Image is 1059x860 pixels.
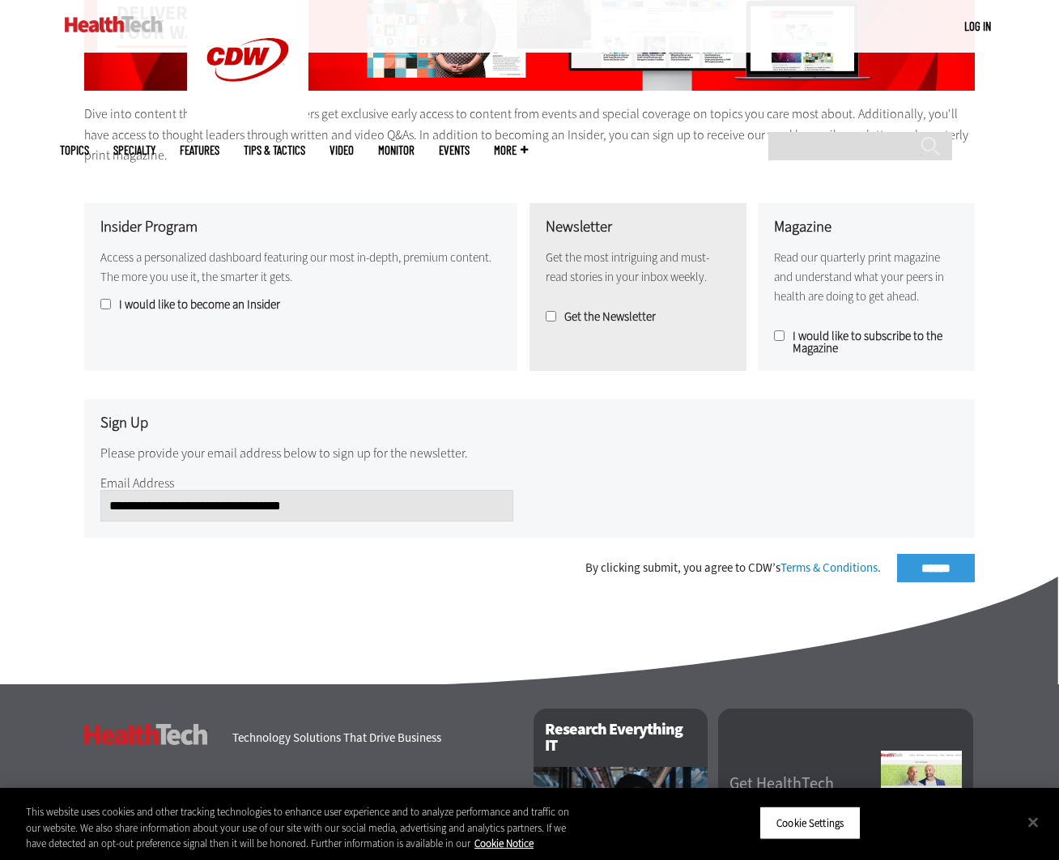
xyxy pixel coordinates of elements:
[474,837,534,850] a: More information about your privacy
[729,776,881,808] a: Get HealthTechin your Inbox
[100,219,501,235] h3: Insider Program
[964,18,991,35] div: User menu
[100,443,959,464] p: Please provide your email address below to sign up for the newsletter.
[881,751,962,840] img: newsletter screenshot
[774,330,959,355] label: I would like to subscribe to the Magazine
[100,475,174,492] label: Email Address
[26,804,582,852] div: This website uses cookies and other tracking technologies to enhance user experience and to analy...
[65,16,163,32] img: Home
[546,248,730,287] p: Get the most intriguing and must-read stories in your inbox weekly.
[100,415,959,431] h3: Sign Up
[439,144,470,156] a: Events
[378,144,415,156] a: MonITor
[232,732,513,744] h4: Technology Solutions That Drive Business
[180,144,219,156] a: Features
[100,299,501,311] label: I would like to become an Insider
[534,709,708,767] h2: Research Everything IT
[113,144,155,156] span: Specialty
[187,107,308,124] a: CDW
[84,724,208,745] h3: HealthTech
[774,219,959,235] h3: Magazine
[330,144,354,156] a: Video
[1015,804,1051,840] button: Close
[546,311,730,323] label: Get the Newsletter
[60,144,89,156] span: Topics
[964,19,991,33] a: Log in
[780,560,878,576] a: Terms & Conditions
[774,248,959,306] p: Read our quarterly print magazine and understand what your peers in health are doing to get ahead.
[100,248,501,287] p: Access a personalized dashboard featuring our most in-depth, premium content. The more you use it...
[494,144,528,156] span: More
[546,219,730,235] h3: Newsletter
[244,144,305,156] a: Tips & Tactics
[759,806,861,840] button: Cookie Settings
[585,562,881,574] div: By clicking submit, you agree to CDW’s .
